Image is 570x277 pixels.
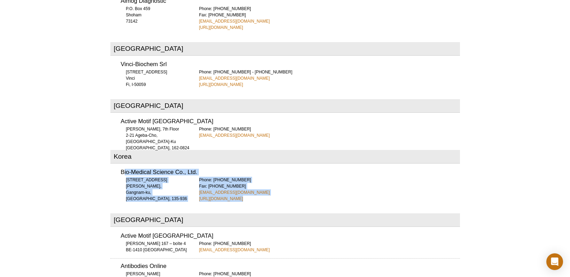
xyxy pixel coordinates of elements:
a: [EMAIL_ADDRESS][DOMAIN_NAME] [199,75,270,81]
a: [EMAIL_ADDRESS][DOMAIN_NAME] [199,132,270,138]
h3: Antibodies Online [121,263,460,269]
h2: [GEOGRAPHIC_DATA] [110,42,460,56]
h2: Korea [110,150,460,164]
a: [EMAIL_ADDRESS][DOMAIN_NAME] [199,18,270,24]
h2: [GEOGRAPHIC_DATA] [110,99,460,113]
div: Phone: [PHONE_NUMBER] [199,240,460,253]
a: [URL][DOMAIN_NAME] [199,81,243,88]
a: [URL][DOMAIN_NAME] [199,196,243,202]
div: Phone: [PHONE_NUMBER] [199,126,460,138]
div: [PERSON_NAME] 167 – boîte 4 BE-1410 [GEOGRAPHIC_DATA] [121,240,190,253]
h2: [GEOGRAPHIC_DATA] [110,213,460,227]
div: [STREET_ADDRESS] Vinci Fi, I-50059 [121,69,190,88]
div: P.O. Box 459 Shoham 73142 [121,6,190,24]
div: Phone: [PHONE_NUMBER] Fax: [PHONE_NUMBER] [199,6,460,31]
div: Phone: [PHONE_NUMBER] Fax: [PHONE_NUMBER] [199,177,460,202]
a: [EMAIL_ADDRESS][DOMAIN_NAME] [199,247,270,253]
div: [STREET_ADDRESS][PERSON_NAME], Gangnam-ku, [GEOGRAPHIC_DATA], 135-936 [121,177,190,202]
div: [PERSON_NAME], 7th Floor 2-21 Ageba-Cho, [GEOGRAPHIC_DATA]-Ku [GEOGRAPHIC_DATA], 162-0824 [121,126,190,151]
a: [URL][DOMAIN_NAME] [199,24,243,31]
a: [EMAIL_ADDRESS][DOMAIN_NAME] [199,189,270,196]
h3: Active Motif [GEOGRAPHIC_DATA] [121,233,460,239]
h3: Active Motif [GEOGRAPHIC_DATA] [121,119,460,125]
div: Open Intercom Messenger [546,253,563,270]
h3: Vinci-Biochem Srl [121,62,460,68]
h3: Bio-Medical Science Co., Ltd. [121,169,460,175]
div: Phone: [PHONE_NUMBER] - [PHONE_NUMBER] [199,69,460,88]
